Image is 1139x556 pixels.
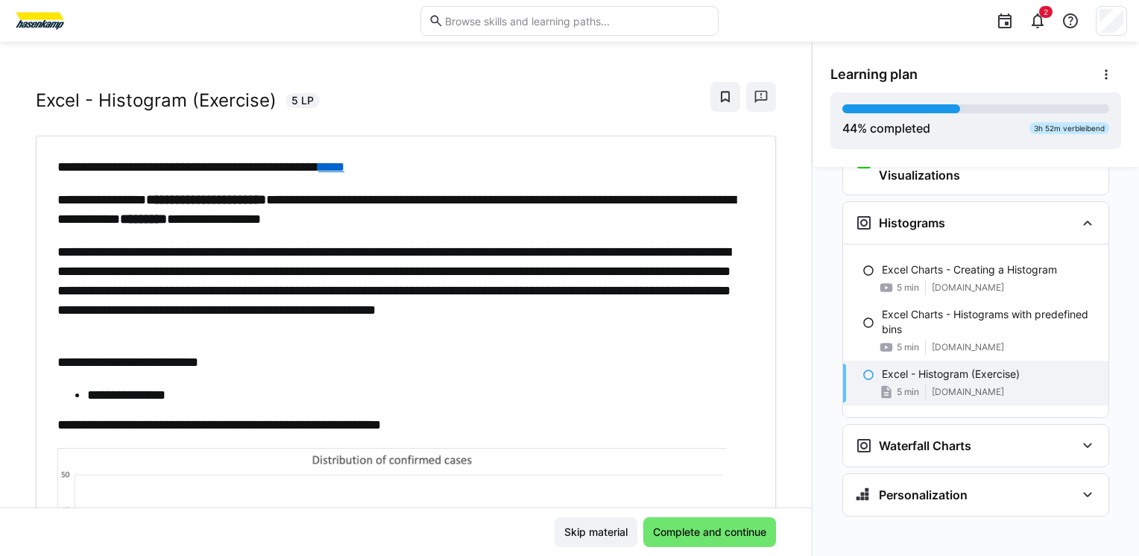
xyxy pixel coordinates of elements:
[651,525,769,540] span: Complete and continue
[932,282,1004,294] span: [DOMAIN_NAME]
[643,517,776,547] button: Complete and continue
[879,438,971,453] h3: Waterfall Charts
[932,341,1004,353] span: [DOMAIN_NAME]
[555,517,637,547] button: Skip material
[882,262,1057,277] p: Excel Charts - Creating a Histogram
[444,14,710,28] input: Browse skills and learning paths...
[932,386,1004,398] span: [DOMAIN_NAME]
[842,121,857,136] span: 44
[879,153,1076,183] h3: Excel - De-[MEDICAL_DATA] Visualizations
[897,341,919,353] span: 5 min
[897,386,919,398] span: 5 min
[882,367,1020,382] p: Excel - Histogram (Exercise)
[291,93,314,108] span: 5 LP
[562,525,630,540] span: Skip material
[879,487,968,502] h3: Personalization
[842,119,930,137] div: % completed
[830,66,918,83] span: Learning plan
[879,215,945,230] h3: Histograms
[1029,122,1109,134] div: 3h 52m verbleibend
[1044,7,1048,16] span: 2
[882,307,1097,337] p: Excel Charts - Histograms with predefined bins
[897,282,919,294] span: 5 min
[36,89,277,112] h2: Excel - Histogram (Exercise)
